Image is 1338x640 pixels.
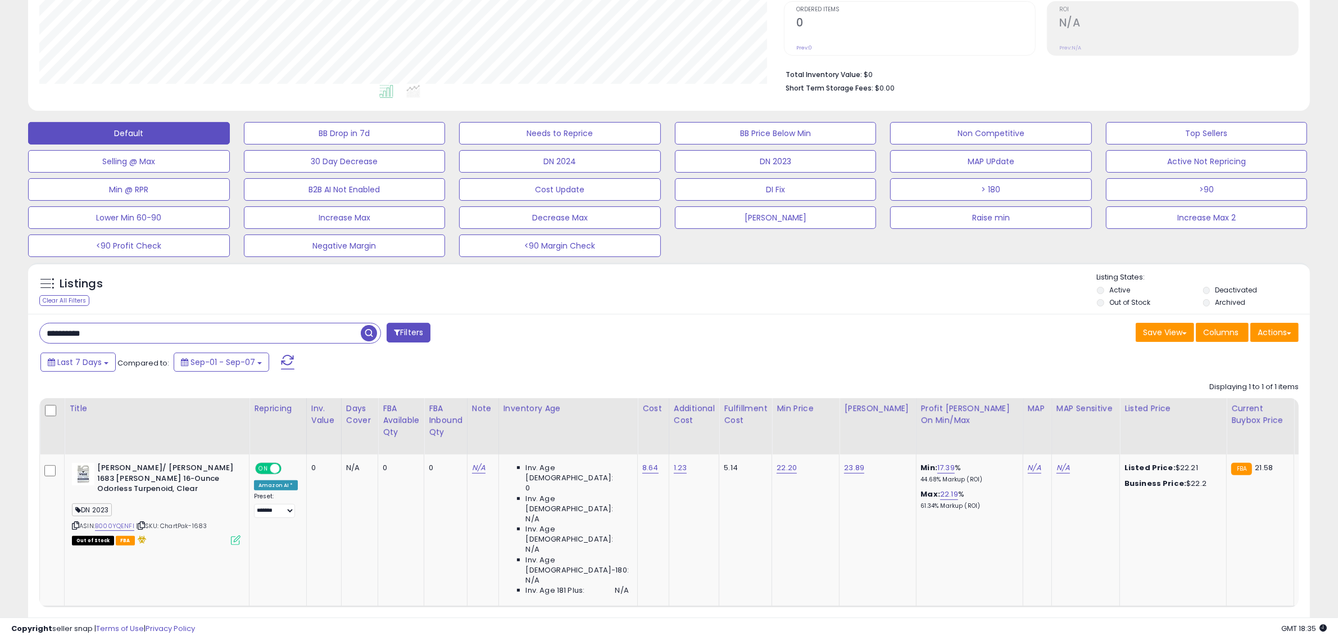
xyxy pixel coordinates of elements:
div: MAP [1028,403,1047,414]
p: Listing States: [1097,272,1310,283]
h5: Listings [60,276,103,292]
span: | SKU: ChartPak-1683 [136,521,207,530]
span: N/A [526,575,539,585]
button: >90 [1106,178,1308,201]
div: Note [472,403,494,414]
b: Max: [921,489,941,499]
a: 23.89 [844,462,864,474]
div: Cost [642,403,664,414]
small: Prev: N/A [1059,44,1081,51]
span: ROI [1059,7,1298,13]
span: 0 [526,483,530,493]
div: FBA Available Qty [383,403,419,438]
label: Out of Stock [1109,298,1150,307]
div: Listed Price [1124,403,1222,414]
span: 2025-09-15 18:35 GMT [1281,623,1327,634]
span: 21.58 [1255,462,1273,473]
button: Sep-01 - Sep-07 [174,353,269,372]
b: Short Term Storage Fees: [786,83,873,93]
button: DN 2023 [675,150,877,173]
button: DI Fix [675,178,877,201]
small: FBA [1231,463,1252,475]
a: 22.20 [777,462,797,474]
button: Negative Margin [244,235,446,257]
a: 8.64 [642,462,659,474]
div: Clear All Filters [39,295,89,306]
a: Privacy Policy [146,623,195,634]
small: Prev: 0 [796,44,812,51]
div: Preset: [254,493,298,518]
div: Inventory Age [504,403,633,414]
div: % [921,489,1014,510]
button: B2B AI Not Enabled [244,178,446,201]
i: hazardous material [135,535,147,543]
button: Decrease Max [459,206,661,229]
button: MAP UPdate [890,150,1092,173]
div: Repricing [254,403,302,414]
a: B000YQENFI [95,521,134,531]
div: Min Price [777,403,834,414]
div: $22.2 [1124,479,1218,489]
div: Profit [PERSON_NAME] on Min/Max [921,403,1018,426]
b: Listed Price: [1124,462,1176,473]
div: Additional Cost [674,403,715,426]
div: % [921,463,1014,484]
button: Last 7 Days [40,353,116,372]
button: BB Price Below Min [675,122,877,145]
p: 61.34% Markup (ROI) [921,502,1014,510]
span: FBA [116,536,135,546]
div: Fulfillment Cost [724,403,767,426]
div: Days Cover [346,403,373,426]
div: N/A [346,463,369,473]
button: Increase Max [244,206,446,229]
button: Top Sellers [1106,122,1308,145]
h2: 0 [796,16,1035,31]
div: 0 [311,463,333,473]
div: MAP Sensitive [1056,403,1115,414]
a: Terms of Use [96,623,144,634]
label: Archived [1215,298,1246,307]
button: Actions [1250,323,1299,342]
b: Total Inventory Value: [786,70,862,79]
button: Increase Max 2 [1106,206,1308,229]
div: Displaying 1 to 1 of 1 items [1209,382,1299,393]
label: Active [1109,285,1130,295]
span: Ordered Items [796,7,1035,13]
div: 0 [429,463,459,473]
button: Lower Min 60-90 [28,206,230,229]
span: OFF [280,464,298,474]
button: BB Drop in 7d [244,122,446,145]
a: N/A [472,462,486,474]
div: Current Buybox Price [1231,403,1289,426]
button: Default [28,122,230,145]
h2: N/A [1059,16,1298,31]
span: Inv. Age [DEMOGRAPHIC_DATA]: [526,463,629,483]
button: [PERSON_NAME] [675,206,877,229]
div: FBA inbound Qty [429,403,462,438]
div: 0 [383,463,415,473]
li: $0 [786,67,1290,80]
button: > 180 [890,178,1092,201]
span: Inv. Age [DEMOGRAPHIC_DATA]: [526,524,629,544]
a: N/A [1056,462,1070,474]
div: $22.21 [1124,463,1218,473]
span: N/A [615,585,629,596]
button: Non Competitive [890,122,1092,145]
button: DN 2024 [459,150,661,173]
button: Cost Update [459,178,661,201]
div: ASIN: [72,463,241,544]
button: Filters [387,323,430,342]
span: Compared to: [117,358,169,368]
span: $0.00 [875,83,895,93]
div: Title [69,403,244,414]
div: [PERSON_NAME] [844,403,911,414]
a: N/A [1028,462,1041,474]
button: Raise min [890,206,1092,229]
strong: Copyright [11,623,52,634]
span: Sep-01 - Sep-07 [191,357,255,368]
div: 5.14 [724,463,763,473]
a: 22.19 [940,489,958,500]
span: ON [256,464,270,474]
span: DN 2023 [72,503,112,516]
a: 17.39 [937,462,955,474]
